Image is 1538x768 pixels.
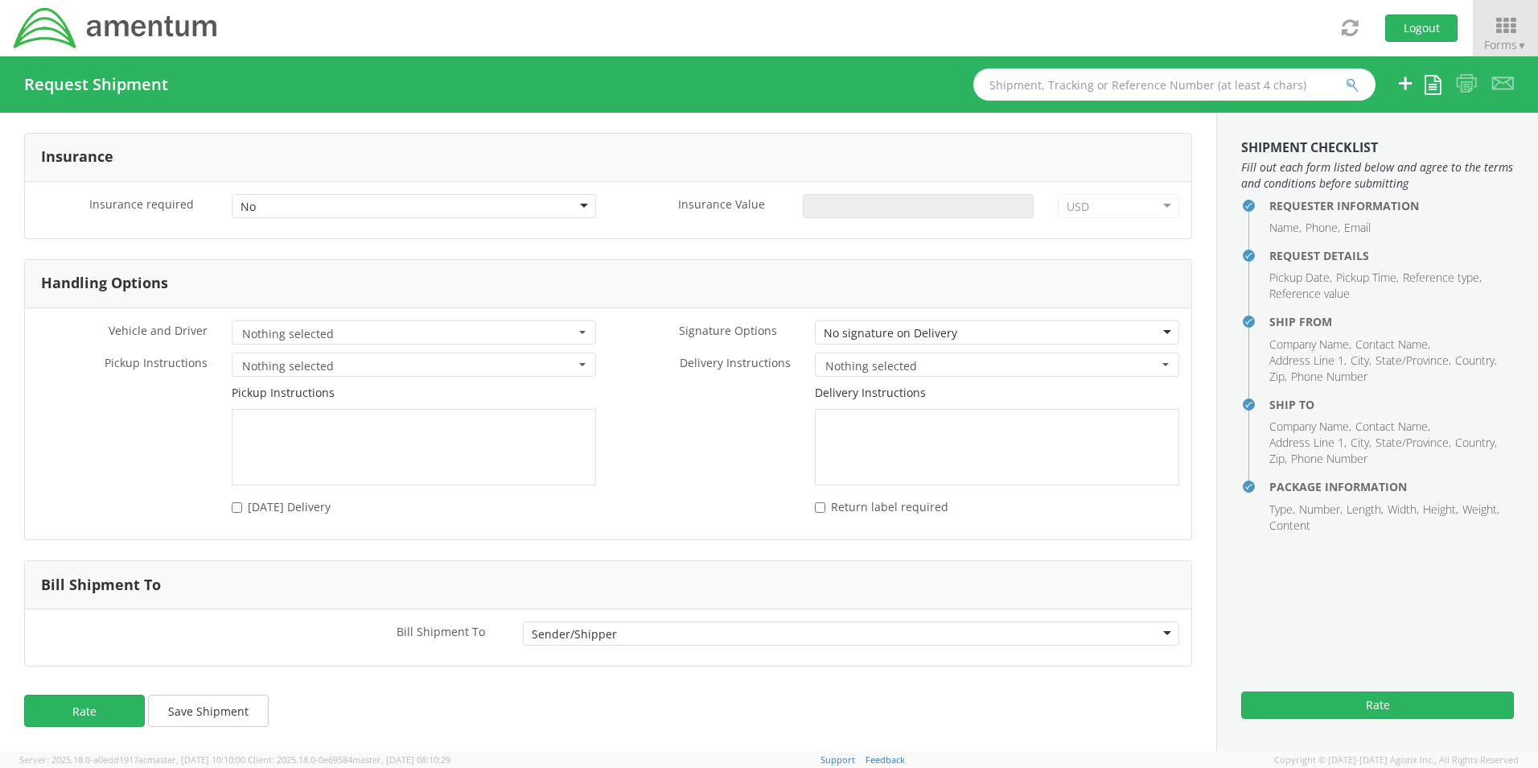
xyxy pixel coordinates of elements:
[1347,502,1384,518] li: Length
[41,275,168,291] h3: Handling Options
[105,355,208,370] span: Pickup Instructions
[397,624,485,639] span: Bill Shipment To
[241,199,256,215] div: No
[41,149,113,165] h3: Insurance
[232,502,242,513] input: [DATE] Delivery
[1455,435,1497,451] li: Country
[242,358,575,374] span: Nothing selected
[1336,270,1399,286] li: Pickup Time
[1306,220,1340,236] li: Phone
[1484,37,1527,52] span: Forms
[1269,419,1351,435] li: Company Name
[1351,353,1371,369] li: City
[1241,159,1514,192] span: Fill out each form listed below and agree to the terms and conditions before submitting
[1344,220,1371,236] li: Email
[532,626,617,642] div: Sender/Shipper
[680,355,791,370] span: Delivery Instructions
[678,196,765,212] span: Insurance Value
[1388,502,1419,518] li: Width
[242,326,575,342] span: Nothing selected
[1269,353,1347,369] li: Address Line 1
[973,68,1376,101] input: Shipment, Tracking or Reference Number (at least 4 chars)
[1355,337,1430,353] li: Contact Name
[1269,502,1295,518] li: Type
[1269,316,1514,328] h4: Ship From
[679,323,777,338] span: Signature Options
[1269,286,1350,302] li: Reference value
[248,754,450,766] span: Client: 2025.18.0-0e69584
[24,695,145,727] button: Rate
[1291,369,1367,385] li: Phone Number
[1385,14,1458,42] button: Logout
[109,323,208,338] span: Vehicle and Driver
[1269,270,1332,286] li: Pickup Date
[41,577,161,593] h3: Bill Shipment To
[232,353,596,377] button: Nothing selected
[1269,518,1310,534] li: Content
[1376,435,1451,451] li: State/Province
[1269,398,1514,411] h4: Ship To
[1403,270,1482,286] li: Reference type
[1269,481,1514,493] h4: Package Information
[1269,250,1514,262] h4: Request Details
[1241,692,1514,719] button: Rate
[1269,337,1351,353] li: Company Name
[147,754,245,766] span: master, [DATE] 10:10:00
[1355,419,1430,435] li: Contact Name
[1462,502,1499,518] li: Weight
[815,502,825,513] input: Return label required
[1517,39,1527,52] span: ▼
[815,497,952,515] label: Return label required
[815,353,1179,377] button: Nothing selected
[1269,435,1347,451] li: Address Line 1
[820,754,855,766] a: Support
[232,385,335,401] label: Pickup Instructions
[19,754,245,766] span: Server: 2025.18.0-a0edd1917ac
[1423,502,1458,518] li: Height
[1067,199,1089,215] div: USD
[1455,353,1497,369] li: Country
[232,497,334,515] label: Saturday Delivery
[1351,435,1371,451] li: City
[1269,220,1302,236] li: Name
[89,196,194,212] span: Insurance required
[1241,141,1514,155] h3: Shipment Checklist
[1376,353,1451,369] li: State/Province
[24,76,168,93] h4: Request Shipment
[1269,369,1287,385] li: Zip
[866,754,905,766] a: Feedback
[1299,502,1343,518] li: Number
[148,695,269,727] button: Save Shipment
[232,320,596,345] button: Nothing selected
[1274,754,1519,766] span: Copyright © [DATE]-[DATE] Agistix Inc., All Rights Reserved
[1269,200,1514,212] h4: Requester Information
[825,358,1158,374] span: Nothing selected
[824,325,957,341] div: No signature on Delivery
[352,754,450,766] span: master, [DATE] 08:10:29
[815,385,926,401] label: Delivery Instructions
[1291,451,1367,467] li: Phone Number
[1269,451,1287,467] li: Zip
[12,6,220,51] img: dyn-intl-logo-049831509241104b2a82.png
